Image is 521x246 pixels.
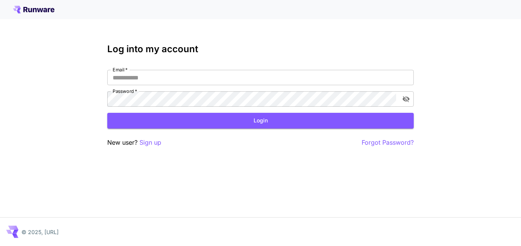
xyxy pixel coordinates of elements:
[107,113,414,129] button: Login
[21,228,59,236] p: © 2025, [URL]
[399,92,413,106] button: toggle password visibility
[113,66,128,73] label: Email
[362,138,414,147] button: Forgot Password?
[107,138,161,147] p: New user?
[113,88,137,94] label: Password
[107,44,414,54] h3: Log into my account
[139,138,161,147] button: Sign up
